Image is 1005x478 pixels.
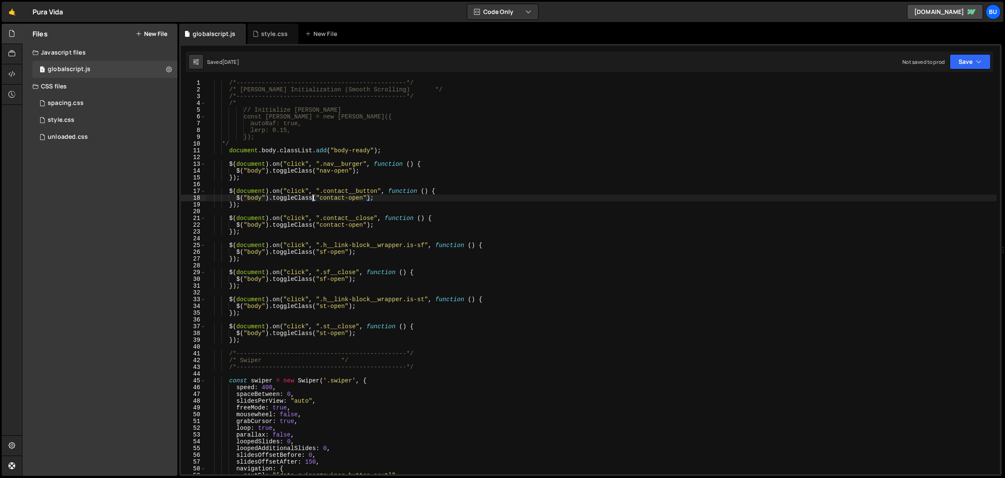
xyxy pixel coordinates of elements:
[181,255,206,262] div: 27
[181,283,206,289] div: 31
[181,147,206,154] div: 11
[33,112,177,129] div: 16149/43398.css
[33,7,63,17] div: Pura Vida
[181,418,206,425] div: 51
[181,425,206,431] div: 52
[48,116,74,124] div: style.css
[181,181,206,188] div: 16
[181,168,206,174] div: 14
[181,384,206,391] div: 46
[261,30,288,38] div: style.css
[181,235,206,242] div: 24
[181,208,206,215] div: 20
[181,195,206,201] div: 18
[181,276,206,283] div: 30
[33,95,177,112] div: 16149/43400.css
[181,107,206,113] div: 5
[305,30,340,38] div: New File
[181,398,206,404] div: 48
[181,377,206,384] div: 45
[181,222,206,228] div: 22
[181,337,206,343] div: 39
[181,343,206,350] div: 40
[902,58,945,66] div: Not saved to prod
[467,4,538,19] button: Code Only
[48,133,88,141] div: unloaded.css
[181,364,206,371] div: 43
[181,316,206,323] div: 36
[181,404,206,411] div: 49
[181,113,206,120] div: 6
[40,67,45,74] span: 1
[181,80,206,86] div: 1
[181,438,206,445] div: 54
[950,54,991,69] button: Save
[181,215,206,222] div: 21
[181,249,206,255] div: 26
[181,357,206,364] div: 42
[181,100,206,107] div: 4
[181,161,206,168] div: 13
[181,391,206,398] div: 47
[181,188,206,195] div: 17
[181,310,206,316] div: 35
[222,58,239,66] div: [DATE]
[33,29,48,38] h2: Files
[48,66,90,73] div: globalscript.js
[181,459,206,465] div: 57
[181,350,206,357] div: 41
[193,30,235,38] div: globalscript.js
[181,330,206,337] div: 38
[22,78,177,95] div: CSS files
[2,2,22,22] a: 🤙
[181,140,206,147] div: 10
[181,134,206,140] div: 9
[181,127,206,134] div: 8
[181,86,206,93] div: 2
[181,93,206,100] div: 3
[181,228,206,235] div: 23
[181,465,206,472] div: 58
[181,431,206,438] div: 53
[136,30,167,37] button: New File
[33,129,177,146] div: 16149/43399.css
[181,411,206,418] div: 50
[181,445,206,452] div: 55
[181,289,206,296] div: 32
[181,269,206,276] div: 29
[181,120,206,127] div: 7
[907,4,983,19] a: [DOMAIN_NAME]
[48,99,84,107] div: spacing.css
[207,58,239,66] div: Saved
[181,174,206,181] div: 15
[181,154,206,161] div: 12
[181,296,206,303] div: 33
[181,323,206,330] div: 37
[181,303,206,310] div: 34
[22,44,177,61] div: Javascript files
[181,452,206,459] div: 56
[181,201,206,208] div: 19
[181,242,206,249] div: 25
[33,61,177,78] div: 16149/43397.js
[986,4,1001,19] a: Bu
[181,262,206,269] div: 28
[181,371,206,377] div: 44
